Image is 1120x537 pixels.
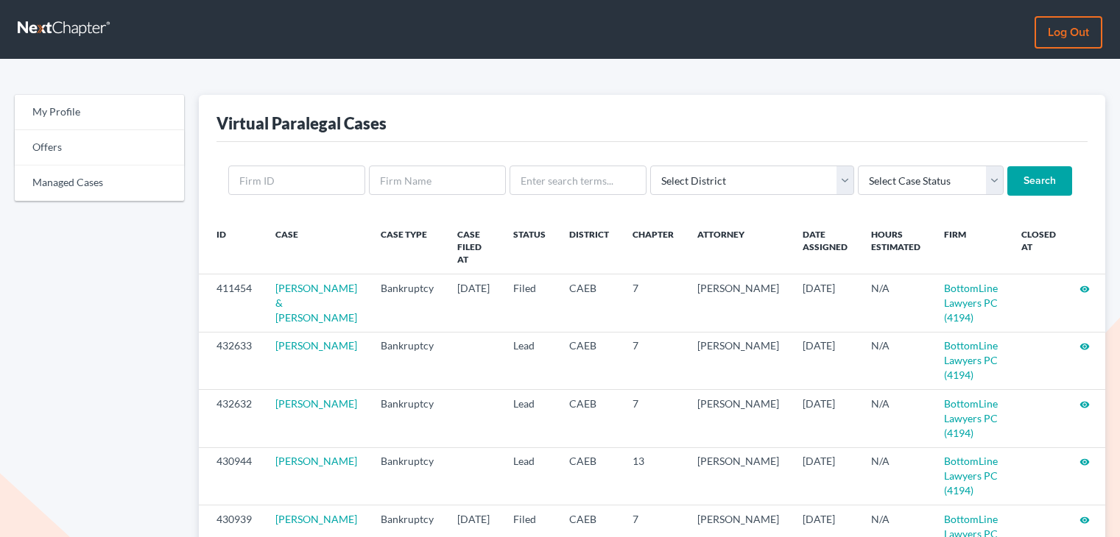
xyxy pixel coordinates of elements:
[859,274,932,332] td: N/A
[369,332,445,389] td: Bankruptcy
[621,274,686,332] td: 7
[199,332,264,389] td: 432633
[501,332,557,389] td: Lead
[859,390,932,447] td: N/A
[686,219,791,274] th: Attorney
[557,390,621,447] td: CAEB
[686,390,791,447] td: [PERSON_NAME]
[1080,457,1090,467] i: visibility
[369,390,445,447] td: Bankruptcy
[264,219,369,274] th: Case
[275,339,357,352] a: [PERSON_NAME]
[199,274,264,332] td: 411454
[859,332,932,389] td: N/A
[557,332,621,389] td: CAEB
[501,390,557,447] td: Lead
[1080,282,1090,294] a: visibility
[944,397,998,439] a: BottomLine Lawyers PC (4194)
[1007,166,1072,196] input: Search
[859,447,932,505] td: N/A
[557,274,621,332] td: CAEB
[686,274,791,332] td: [PERSON_NAME]
[621,390,686,447] td: 7
[1080,341,1090,352] i: visibility
[199,219,264,274] th: ID
[1010,219,1068,274] th: Closed at
[932,219,1010,274] th: Firm
[369,219,445,274] th: Case Type
[557,447,621,505] td: CAEB
[791,390,859,447] td: [DATE]
[686,332,791,389] td: [PERSON_NAME]
[275,513,357,525] a: [PERSON_NAME]
[944,282,998,324] a: BottomLine Lawyers PC (4194)
[859,219,932,274] th: Hours Estimated
[1080,515,1090,525] i: visibility
[445,219,501,274] th: Case Filed At
[686,447,791,505] td: [PERSON_NAME]
[791,274,859,332] td: [DATE]
[369,274,445,332] td: Bankruptcy
[275,397,357,410] a: [PERSON_NAME]
[510,166,647,195] input: Enter search terms...
[275,282,357,324] a: [PERSON_NAME] & [PERSON_NAME]
[1080,399,1090,410] i: visibility
[1080,513,1090,525] a: visibility
[501,219,557,274] th: Status
[791,332,859,389] td: [DATE]
[445,274,501,332] td: [DATE]
[369,166,506,195] input: Firm Name
[15,95,184,130] a: My Profile
[944,339,998,381] a: BottomLine Lawyers PC (4194)
[216,113,387,134] div: Virtual Paralegal Cases
[621,447,686,505] td: 13
[621,219,686,274] th: Chapter
[369,447,445,505] td: Bankruptcy
[275,455,357,467] a: [PERSON_NAME]
[501,447,557,505] td: Lead
[1080,455,1090,467] a: visibility
[199,390,264,447] td: 432632
[557,219,621,274] th: District
[1035,16,1102,49] a: Log out
[1080,397,1090,410] a: visibility
[501,274,557,332] td: Filed
[791,219,859,274] th: Date Assigned
[1080,284,1090,294] i: visibility
[1080,339,1090,352] a: visibility
[228,166,365,195] input: Firm ID
[15,130,184,166] a: Offers
[15,166,184,201] a: Managed Cases
[944,455,998,497] a: BottomLine Lawyers PC (4194)
[199,447,264,505] td: 430944
[621,332,686,389] td: 7
[791,447,859,505] td: [DATE]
